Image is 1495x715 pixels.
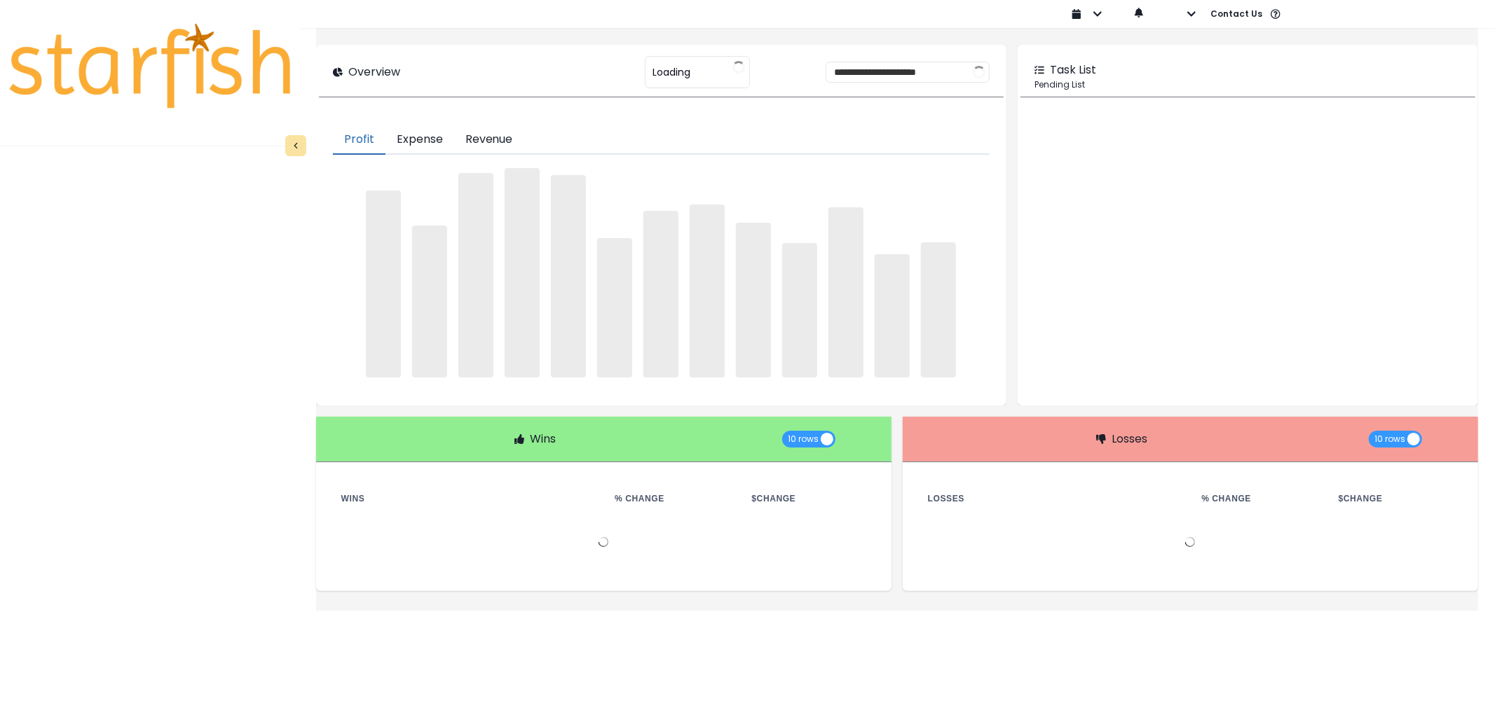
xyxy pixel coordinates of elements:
p: Losses [1112,431,1147,447]
span: ‌ [875,254,910,377]
span: ‌ [690,204,725,377]
p: Task List [1050,62,1096,78]
span: ‌ [505,168,540,377]
span: ‌ [736,223,771,377]
th: Losses [917,490,1191,507]
span: Loading [653,57,690,87]
span: ‌ [458,173,493,377]
span: ‌ [643,211,678,377]
span: ‌ [551,175,586,377]
p: Wins [530,431,556,447]
span: 10 rows [1374,431,1405,447]
th: Wins [330,490,604,507]
span: ‌ [412,225,447,377]
button: Expense [385,125,454,155]
th: % Change [1190,490,1327,507]
span: 10 rows [788,431,819,447]
p: Pending List [1035,78,1461,91]
p: Overview [348,64,400,81]
th: $ Change [741,490,878,507]
span: ‌ [782,243,817,377]
th: % Change [603,490,740,507]
th: $ Change [1327,490,1464,507]
span: ‌ [828,207,863,377]
button: Revenue [454,125,524,155]
span: ‌ [597,238,632,377]
span: ‌ [921,242,956,377]
button: Profit [333,125,385,155]
span: ‌ [366,190,401,377]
